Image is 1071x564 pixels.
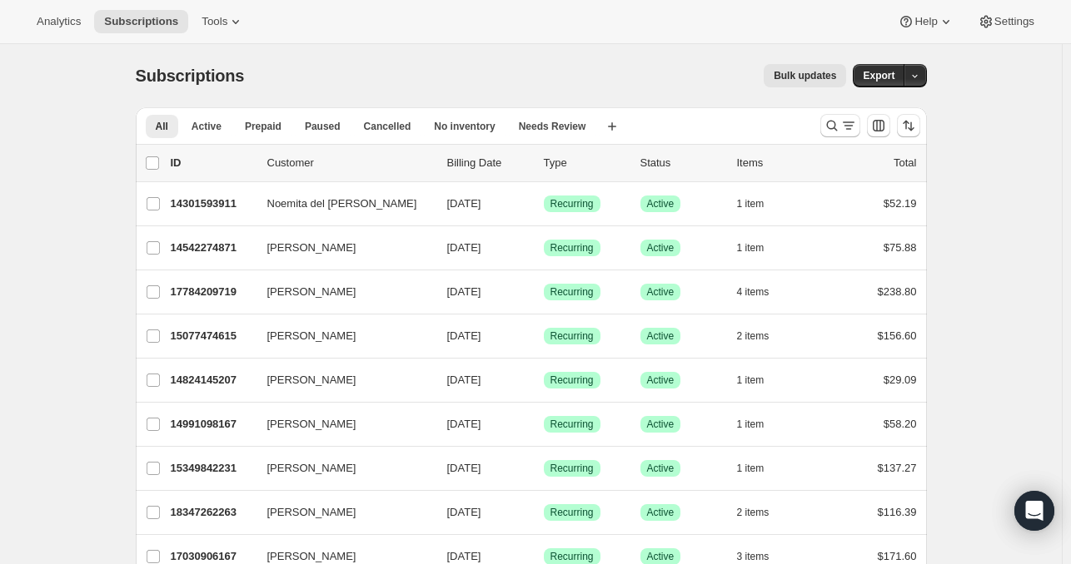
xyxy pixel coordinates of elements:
span: [DATE] [447,329,481,342]
span: [PERSON_NAME] [267,284,356,300]
span: Active [647,329,675,343]
span: 2 items [737,506,770,519]
p: 18347262263 [171,504,254,521]
button: Customize table column order and visibility [867,114,890,137]
p: Total [894,155,916,171]
p: Billing Date [447,155,531,171]
span: Active [647,197,675,210]
button: Settings [968,10,1044,33]
button: Noemita del [PERSON_NAME] [257,190,424,217]
span: 1 item [737,197,765,210]
button: Tools [192,10,254,33]
div: 14542274871[PERSON_NAME][DATE]SuccessRecurringSuccessActive1 item$75.88 [171,236,917,260]
div: 17784209719[PERSON_NAME][DATE]SuccessRecurringSuccessActive4 items$238.80 [171,280,917,304]
button: [PERSON_NAME] [257,455,424,482]
span: No inventory [434,120,495,133]
span: Recurring [550,462,594,475]
button: 1 item [737,369,783,392]
span: Recurring [550,506,594,519]
button: 1 item [737,457,783,480]
p: Customer [267,155,434,171]
p: 14301593911 [171,195,254,212]
span: [PERSON_NAME] [267,504,356,521]
span: 4 items [737,285,770,299]
span: 1 item [737,418,765,431]
button: 1 item [737,192,783,215]
button: 2 items [737,501,788,524]
p: 15349842231 [171,460,254,477]
p: 14824145207 [171,372,254,388]
div: 14824145207[PERSON_NAME][DATE]SuccessRecurringSuccessActive1 item$29.09 [171,369,917,392]
p: 14542274871 [171,240,254,256]
button: Sort the results [897,114,920,137]
span: Cancelled [364,120,411,133]
button: 4 items [737,280,788,304]
span: [PERSON_NAME] [267,372,356,388]
button: [PERSON_NAME] [257,499,424,526]
span: Active [647,241,675,255]
span: [PERSON_NAME] [267,328,356,344]
span: Help [914,15,937,28]
span: Settings [994,15,1034,28]
span: [DATE] [447,285,481,298]
div: IDCustomerBilling DateTypeStatusItemsTotal [171,155,917,171]
span: Paused [305,120,341,133]
span: [DATE] [447,418,481,430]
button: Create new view [599,115,625,138]
span: [DATE] [447,550,481,562]
span: Active [647,550,675,563]
p: 14991098167 [171,416,254,433]
span: 1 item [737,241,765,255]
span: Bulk updates [774,69,836,82]
span: 3 items [737,550,770,563]
span: 1 item [737,374,765,387]
span: [DATE] [447,197,481,210]
span: [DATE] [447,506,481,518]
span: [DATE] [447,462,481,474]
span: $238.80 [878,285,917,298]
button: [PERSON_NAME] [257,323,424,349]
button: Export [853,64,904,87]
div: 14991098167[PERSON_NAME][DATE]SuccessRecurringSuccessActive1 item$58.20 [171,413,917,436]
button: [PERSON_NAME] [257,279,424,305]
span: $116.39 [878,506,917,518]
span: Noemita del [PERSON_NAME] [267,195,417,212]
span: [DATE] [447,241,481,254]
span: [PERSON_NAME] [267,416,356,433]
span: $171.60 [878,550,917,562]
span: Prepaid [245,120,281,133]
button: Bulk updates [764,64,846,87]
span: $58.20 [884,418,917,430]
span: Active [647,462,675,475]
span: Active [647,418,675,431]
button: [PERSON_NAME] [257,235,424,261]
button: Search and filter results [820,114,860,137]
span: Recurring [550,374,594,387]
span: Active [647,506,675,519]
span: Recurring [550,197,594,210]
span: Recurring [550,418,594,431]
div: Open Intercom Messenger [1014,491,1054,531]
button: 2 items [737,324,788,348]
span: Analytics [37,15,81,28]
p: ID [171,155,254,171]
button: [PERSON_NAME] [257,367,424,393]
span: Recurring [550,550,594,563]
span: Recurring [550,241,594,255]
span: 1 item [737,462,765,475]
span: Subscriptions [136,67,245,85]
span: Subscriptions [104,15,178,28]
span: All [156,120,168,133]
button: Analytics [27,10,91,33]
span: $75.88 [884,241,917,254]
p: 15077474615 [171,328,254,344]
div: 15349842231[PERSON_NAME][DATE]SuccessRecurringSuccessActive1 item$137.27 [171,457,917,480]
span: [DATE] [447,374,481,386]
p: 17784209719 [171,284,254,300]
div: Type [544,155,627,171]
button: 1 item [737,236,783,260]
span: Export [863,69,894,82]
span: $137.27 [878,462,917,474]
p: Status [640,155,724,171]
div: Items [737,155,820,171]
